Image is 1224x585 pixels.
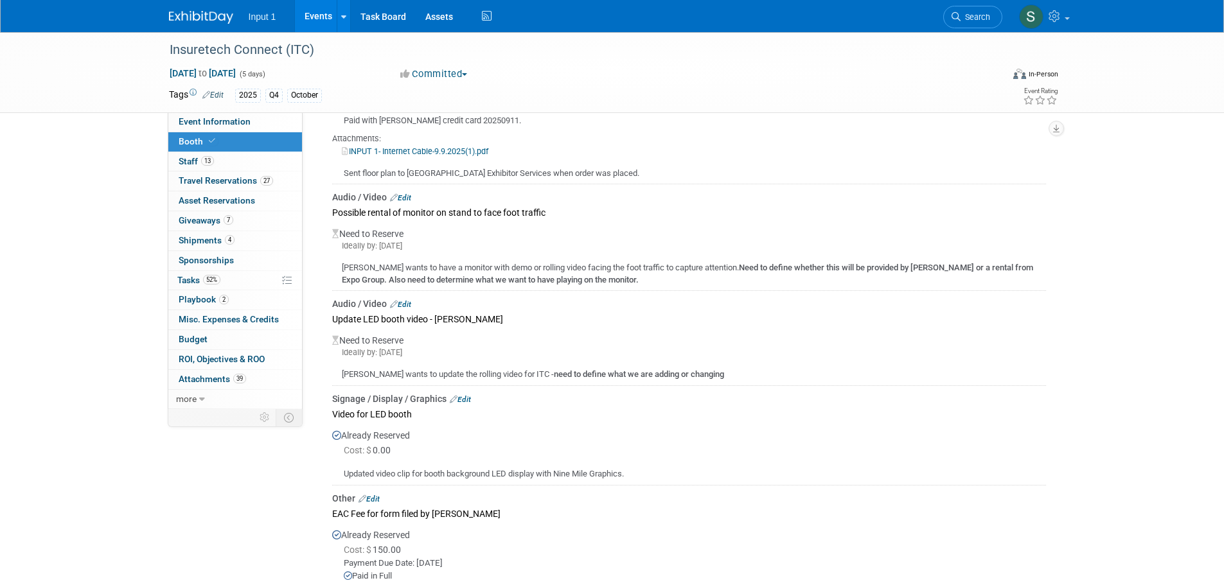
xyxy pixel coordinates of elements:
[201,156,214,166] span: 13
[168,271,302,290] a: Tasks52%
[179,354,265,364] span: ROI, Objectives & ROO
[179,314,279,324] span: Misc. Expenses & Credits
[332,405,1046,423] div: Video for LED booth
[179,215,233,225] span: Giveaways
[344,116,1046,127] div: Paid with [PERSON_NAME] credit card 20250911.
[177,275,220,285] span: Tasks
[168,370,302,389] a: Attachments39
[332,157,1046,180] div: Sent floor plan to [GEOGRAPHIC_DATA] Exhibitor Services when order was placed.
[168,290,302,310] a: Playbook2
[342,263,1033,284] b: Need to define whether this will be provided by [PERSON_NAME] or a rental from Expo Group. Also n...
[179,175,273,186] span: Travel Reservations
[179,294,229,304] span: Playbook
[450,395,471,404] a: Edit
[169,11,233,24] img: ExhibitDay
[332,133,1046,144] div: Attachments:
[169,67,236,79] span: [DATE] [DATE]
[165,39,983,62] div: Insuretech Connect (ITC)
[238,70,265,78] span: (5 days)
[344,445,373,455] span: Cost: $
[332,458,1046,480] div: Updated video clip for booth background LED display with Nine Mile Graphics.
[390,300,411,309] a: Edit
[276,409,302,426] td: Toggle Event Tabs
[179,195,255,205] span: Asset Reservations
[197,68,209,78] span: to
[260,176,273,186] span: 27
[179,255,234,265] span: Sponsorships
[168,132,302,152] a: Booth
[344,445,396,455] span: 0.00
[332,310,1046,327] div: Update LED booth video - [PERSON_NAME]
[168,390,302,409] a: more
[168,171,302,191] a: Travel Reservations27
[224,215,233,225] span: 7
[179,235,235,245] span: Shipments
[332,392,1046,405] div: Signage / Display / Graphics
[332,423,1046,480] div: Already Reserved
[287,89,322,102] div: October
[168,211,302,231] a: Giveaways7
[233,374,246,383] span: 39
[344,545,373,555] span: Cost: $
[168,231,302,250] a: Shipments4
[249,12,276,22] span: Input 1
[332,221,1046,286] div: Need to Reserve
[332,191,1046,204] div: Audio / Video
[943,6,1002,28] a: Search
[332,204,1046,221] div: Possible rental of monitor on stand to face foot traffic
[554,369,724,379] b: need to define what we are adding or changing
[168,310,302,329] a: Misc. Expenses & Credits
[332,297,1046,310] div: Audio / Video
[225,235,235,245] span: 4
[344,557,1046,570] div: Payment Due Date: [DATE]
[332,327,1046,381] div: Need to Reserve
[359,494,380,503] a: Edit
[961,12,990,22] span: Search
[390,193,411,202] a: Edit
[1023,88,1058,94] div: Event Rating
[332,51,1046,179] div: Already Reserved
[927,67,1059,86] div: Event Format
[168,112,302,132] a: Event Information
[176,394,197,404] span: more
[396,67,472,81] button: Committed
[332,505,1046,522] div: EAC Fee for form filed by [PERSON_NAME]
[219,295,229,304] span: 2
[168,152,302,171] a: Staff13
[179,156,214,166] span: Staff
[209,137,215,144] i: Booth reservation complete
[332,492,1046,505] div: Other
[344,545,406,555] span: 150.00
[179,136,218,146] span: Booth
[179,334,208,344] span: Budget
[332,358,1046,381] div: [PERSON_NAME] wants to update the rolling video for ITC -
[332,252,1046,286] div: [PERSON_NAME] wants to have a monitor with demo or rolling video facing the foot traffic to captu...
[1013,69,1026,79] img: Format-Inperson.png
[169,88,224,103] td: Tags
[344,570,1046,582] div: Paid in Full
[179,116,251,127] span: Event Information
[179,374,246,384] span: Attachments
[332,347,1046,358] div: Ideally by: [DATE]
[1019,4,1043,29] img: Susan Stout
[168,251,302,270] a: Sponsorships
[203,275,220,284] span: 52%
[254,409,276,426] td: Personalize Event Tab Strip
[1028,69,1058,79] div: In-Person
[235,89,261,102] div: 2025
[332,240,1046,252] div: Ideally by: [DATE]
[342,146,488,156] a: INPUT 1- Internet Cable-9.9.2025(1).pdf
[265,89,283,102] div: Q4
[168,191,302,211] a: Asset Reservations
[202,91,224,100] a: Edit
[168,330,302,349] a: Budget
[168,350,302,369] a: ROI, Objectives & ROO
